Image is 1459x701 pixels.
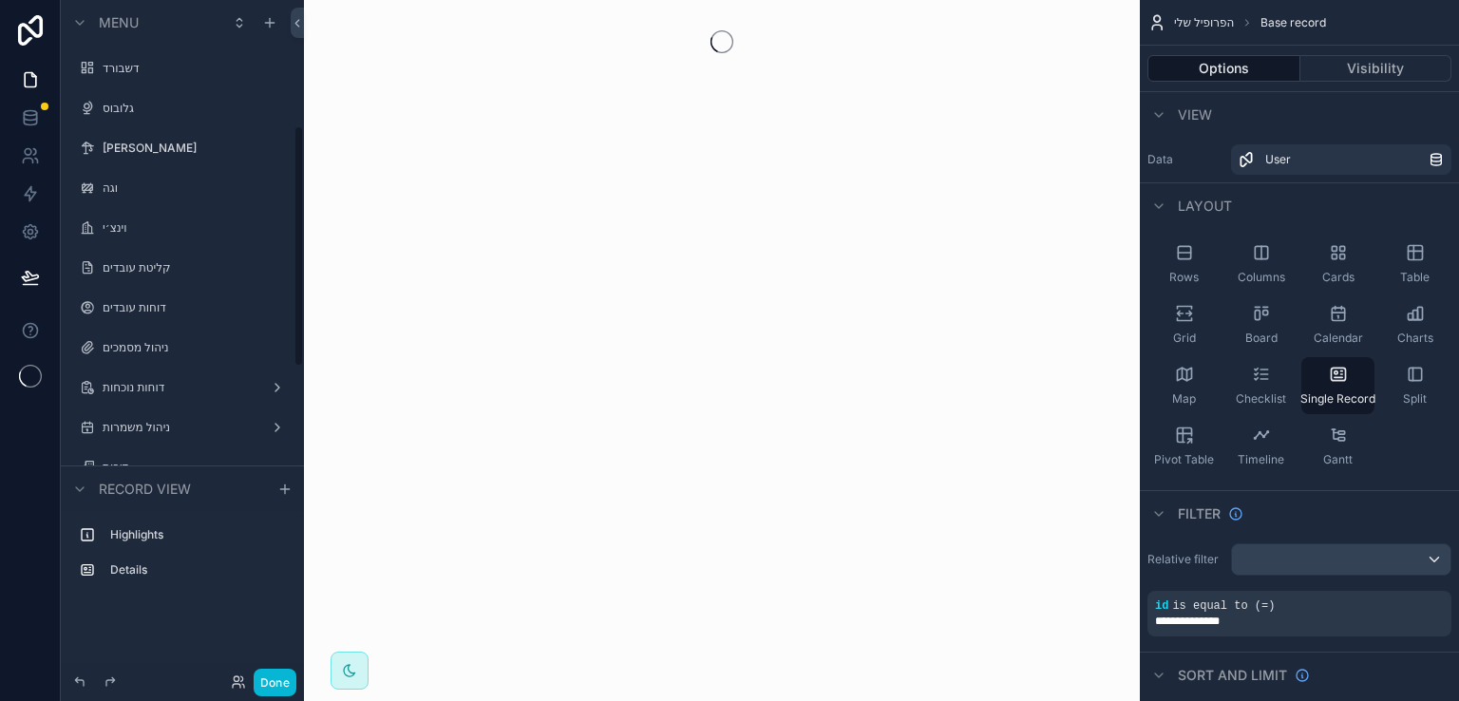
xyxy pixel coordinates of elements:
[1378,236,1451,293] button: Table
[1174,15,1234,30] span: הפרופיל שלי
[1300,391,1375,407] span: Single Record
[1224,357,1298,414] button: Checklist
[103,420,262,435] label: ניהול משמרות
[1154,452,1214,467] span: Pivot Table
[1231,144,1451,175] a: User
[110,562,285,578] label: Details
[103,260,289,275] label: קליטת עובדים
[1147,236,1221,293] button: Rows
[1265,152,1291,167] span: User
[103,180,289,196] label: וגה
[1147,357,1221,414] button: Map
[1378,296,1451,353] button: Charts
[99,13,139,32] span: Menu
[1178,504,1221,523] span: Filter
[110,527,285,542] label: Highlights
[1155,599,1168,613] span: id
[103,141,289,156] label: [PERSON_NAME]
[1224,296,1298,353] button: Board
[103,380,262,395] label: דוחות נוכחות
[1397,331,1433,346] span: Charts
[1378,357,1451,414] button: Split
[1178,105,1212,124] span: View
[1147,552,1223,567] label: Relative filter
[1301,418,1374,475] button: Gantt
[1169,270,1199,285] span: Rows
[254,669,296,696] button: Done
[1236,391,1286,407] span: Checklist
[1314,331,1363,346] span: Calendar
[103,460,289,475] label: דירות
[1238,452,1284,467] span: Timeline
[1301,357,1374,414] button: Single Record
[1172,391,1196,407] span: Map
[1301,296,1374,353] button: Calendar
[1238,270,1285,285] span: Columns
[1172,599,1275,613] span: is equal to (=)
[103,220,289,236] label: וינצ׳י
[1403,391,1427,407] span: Split
[103,61,289,76] label: דשבורד
[1147,152,1223,167] label: Data
[1147,55,1300,82] button: Options
[99,480,191,499] span: Record view
[1322,270,1355,285] span: Cards
[1300,55,1452,82] button: Visibility
[61,511,304,604] div: scrollable content
[1301,236,1374,293] button: Cards
[1178,666,1287,685] span: Sort And Limit
[1178,197,1232,216] span: Layout
[103,101,289,116] label: גלובוס
[1224,236,1298,293] button: Columns
[1224,418,1298,475] button: Timeline
[1245,331,1278,346] span: Board
[103,340,289,355] label: ניהול מסמכים
[1323,452,1353,467] span: Gantt
[103,300,289,315] label: דוחות עובדים
[1400,270,1430,285] span: Table
[1260,15,1326,30] span: Base record
[1147,296,1221,353] button: Grid
[1147,418,1221,475] button: Pivot Table
[1173,331,1196,346] span: Grid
